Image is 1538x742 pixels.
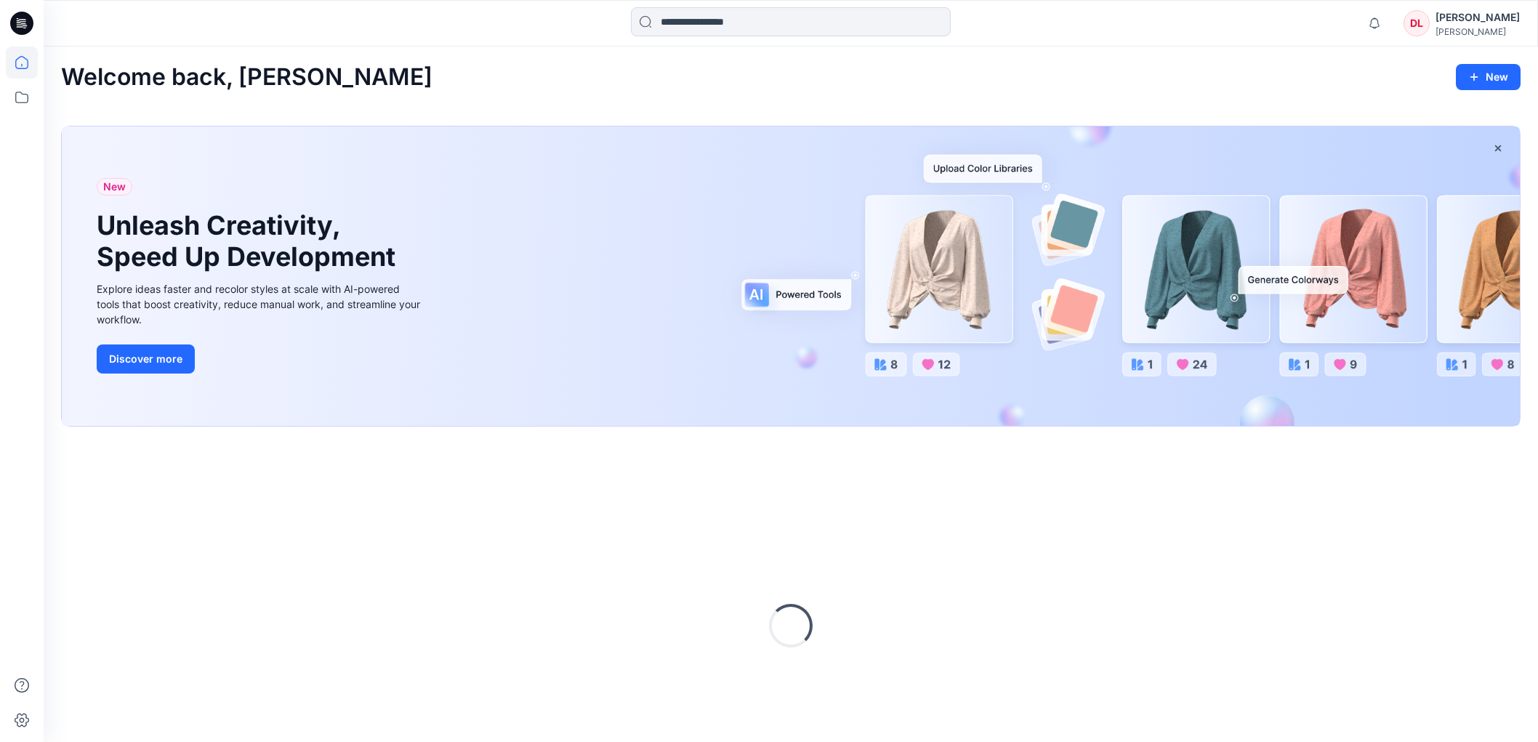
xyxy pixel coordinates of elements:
[1456,64,1521,90] button: New
[61,64,432,91] h2: Welcome back, [PERSON_NAME]
[103,178,126,195] span: New
[1404,10,1430,36] div: DL
[97,344,424,374] a: Discover more
[97,281,424,327] div: Explore ideas faster and recolor styles at scale with AI-powered tools that boost creativity, red...
[97,210,402,273] h1: Unleash Creativity, Speed Up Development
[97,344,195,374] button: Discover more
[1436,9,1520,26] div: [PERSON_NAME]
[1436,26,1520,37] div: [PERSON_NAME]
